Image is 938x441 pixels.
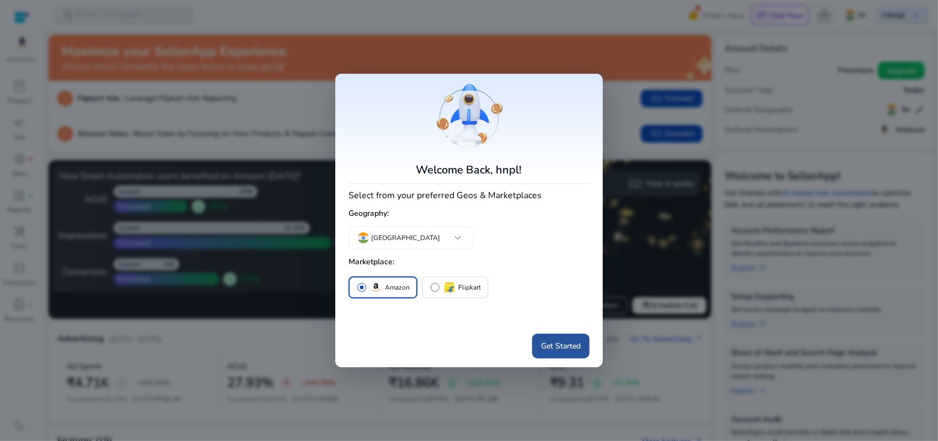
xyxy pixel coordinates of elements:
[458,282,481,293] p: Flipkart
[349,205,589,223] h5: Geography:
[369,281,383,294] img: amazon.svg
[443,281,456,294] img: flipkart.svg
[385,282,410,293] p: Amazon
[532,334,589,358] button: Get Started
[356,282,367,293] span: radio_button_checked
[430,282,441,293] span: radio_button_unchecked
[451,231,464,244] span: keyboard_arrow_down
[371,233,440,243] p: [GEOGRAPHIC_DATA]
[358,232,369,243] img: in.svg
[349,253,589,271] h5: Marketplace:
[541,340,581,352] span: Get Started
